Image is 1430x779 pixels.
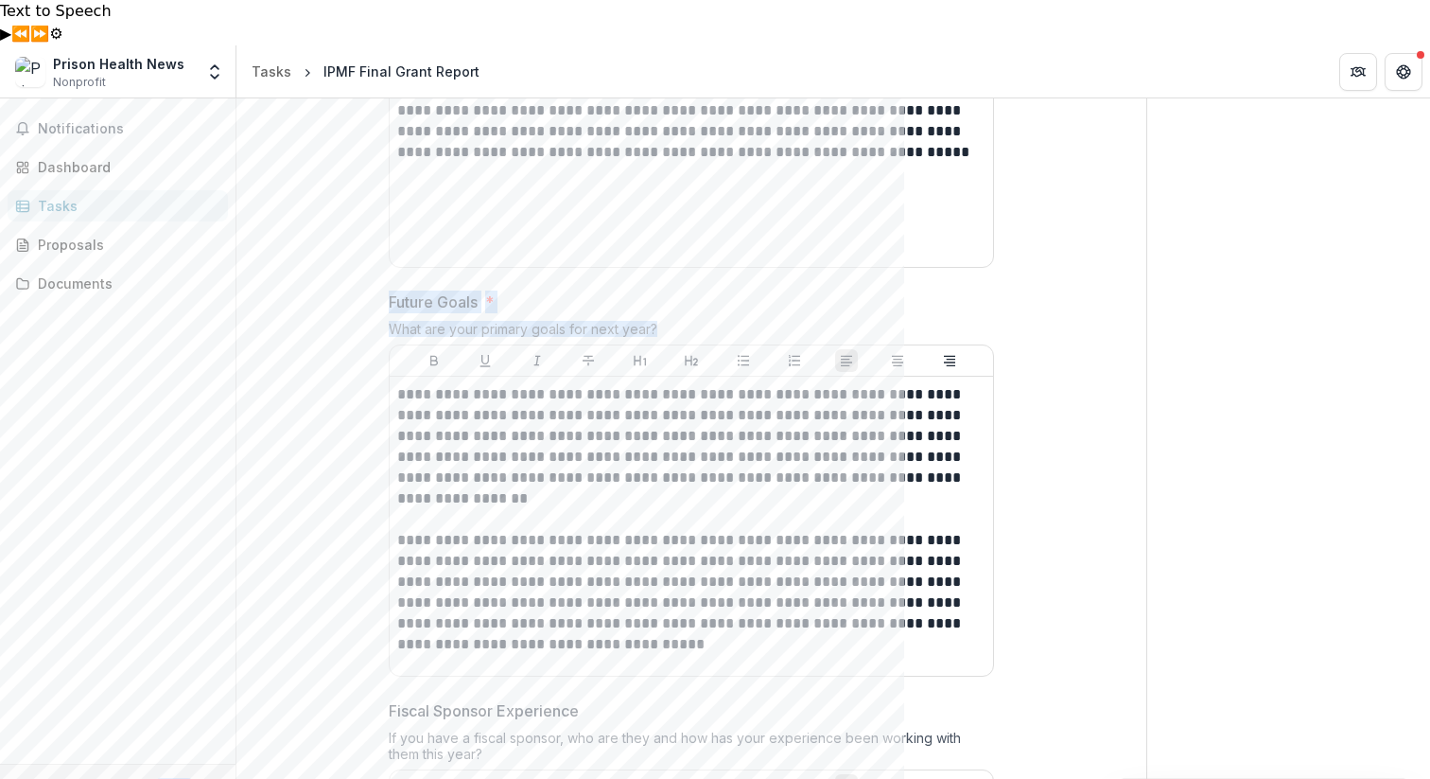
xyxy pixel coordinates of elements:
[389,321,994,345] div: What are your primary goals for next year?
[938,349,961,372] button: Align Right
[1385,53,1422,91] button: Get Help
[423,349,445,372] button: Bold
[38,235,213,255] div: Proposals
[15,57,45,87] img: Prison Health News
[201,53,228,91] button: Open entity switcher
[577,349,600,372] button: Strike
[38,121,220,137] span: Notifications
[38,196,213,216] div: Tasks
[53,54,184,74] div: Prison Health News
[11,23,30,45] button: Previous
[8,190,228,221] a: Tasks
[526,349,549,372] button: Italicize
[244,58,299,85] a: Tasks
[244,58,487,85] nav: breadcrumb
[389,730,994,770] div: If you have a fiscal sponsor, who are they and how has your experience been working with them thi...
[53,74,106,91] span: Nonprofit
[38,157,213,177] div: Dashboard
[732,349,755,372] button: Bullet List
[8,229,228,260] a: Proposals
[30,23,49,45] button: Forward
[389,699,579,722] p: Fiscal Sponsor Experience
[474,349,497,372] button: Underline
[252,62,291,81] div: Tasks
[629,349,652,372] button: Heading 1
[389,291,478,313] p: Future Goals
[8,151,228,183] a: Dashboard
[8,114,228,144] button: Notifications
[49,23,62,45] button: Settings
[38,274,213,293] div: Documents
[8,268,228,299] a: Documents
[886,349,909,372] button: Align Center
[680,349,703,372] button: Heading 2
[783,349,806,372] button: Ordered List
[835,349,858,372] button: Align Left
[1339,53,1377,91] button: Partners
[323,62,480,81] div: IPMF Final Grant Report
